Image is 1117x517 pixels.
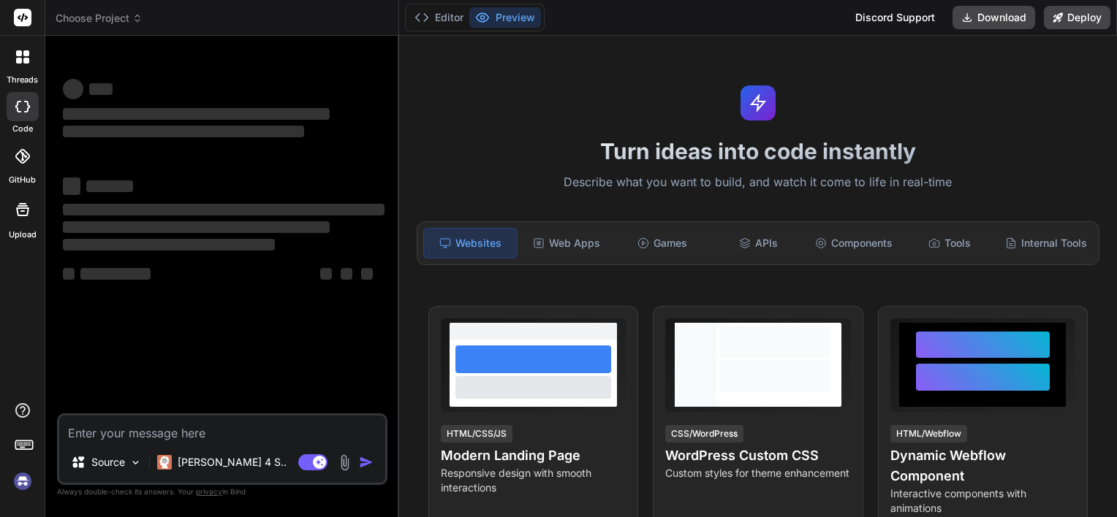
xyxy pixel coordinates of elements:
[441,445,626,466] h4: Modern Landing Page
[616,228,709,258] div: Games
[665,445,850,466] h4: WordPress Custom CSS
[86,180,133,192] span: ‌
[847,6,944,29] div: Discord Support
[441,466,626,495] p: Responsive design with smooth interactions
[890,425,967,443] div: HTML/Webflow
[359,455,374,470] img: icon
[665,425,743,443] div: CSS/WordPress
[9,229,37,241] label: Upload
[1044,6,1110,29] button: Deploy
[10,469,35,494] img: signin
[63,79,83,99] span: ‌
[341,268,352,280] span: ‌
[63,108,330,120] span: ‌
[890,445,1075,486] h4: Dynamic Webflow Component
[157,455,172,470] img: Claude 4 Sonnet
[336,454,353,471] img: attachment
[469,7,541,28] button: Preview
[63,239,275,250] span: ‌
[361,268,373,280] span: ‌
[953,6,1035,29] button: Download
[63,268,75,280] span: ‌
[904,228,996,258] div: Tools
[63,221,330,233] span: ‌
[409,7,469,28] button: Editor
[196,487,222,496] span: privacy
[408,173,1108,192] p: Describe what you want to build, and watch it come to life in real-time
[63,126,304,137] span: ‌
[56,11,143,26] span: Choose Project
[999,228,1093,258] div: Internal Tools
[63,177,80,195] span: ‌
[7,74,38,86] label: threads
[57,485,387,499] p: Always double-check its answers. Your in Bind
[712,228,805,258] div: APIs
[665,466,850,480] p: Custom styles for theme enhancement
[9,174,36,186] label: GitHub
[80,268,151,280] span: ‌
[890,486,1075,516] p: Interactive components with animations
[91,455,125,470] p: Source
[63,204,385,215] span: ‌
[441,425,512,443] div: HTML/CSS/JS
[320,268,332,280] span: ‌
[423,228,518,258] div: Websites
[89,83,113,95] span: ‌
[12,123,33,135] label: code
[408,138,1108,164] h1: Turn ideas into code instantly
[808,228,901,258] div: Components
[178,455,287,470] p: [PERSON_NAME] 4 S..
[520,228,613,258] div: Web Apps
[129,456,142,469] img: Pick Models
